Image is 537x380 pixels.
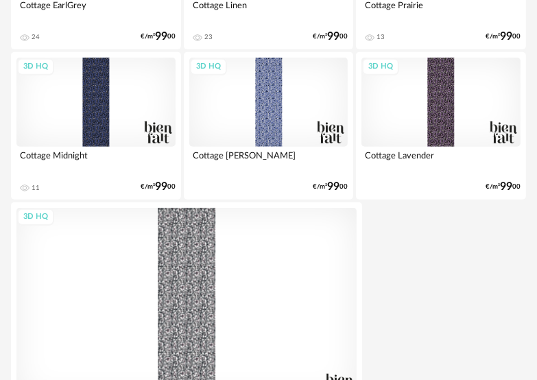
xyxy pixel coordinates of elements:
div: 24 [32,33,40,41]
div: €/m² 00 [486,32,521,41]
div: 3D HQ [17,209,54,226]
span: 99 [327,32,339,41]
div: Cottage [PERSON_NAME] [189,147,348,174]
div: 3D HQ [362,58,399,75]
span: 99 [155,32,167,41]
a: 3D HQ Cottage Midnight 11 €/m²9900 [11,52,181,200]
div: 13 [377,33,385,41]
div: Cottage Lavender [361,147,521,174]
span: 99 [155,182,167,191]
span: 99 [327,182,339,191]
div: Cottage Midnight [16,147,176,174]
div: 23 [204,33,213,41]
span: 99 [500,182,512,191]
div: €/m² 00 [313,182,348,191]
div: 11 [32,184,40,192]
div: 3D HQ [17,58,54,75]
div: €/m² 00 [141,32,176,41]
a: 3D HQ Cottage Lavender €/m²9900 [356,52,526,200]
a: 3D HQ Cottage [PERSON_NAME] €/m²9900 [184,52,354,200]
div: 3D HQ [190,58,227,75]
span: 99 [500,32,512,41]
div: €/m² 00 [486,182,521,191]
div: €/m² 00 [141,182,176,191]
div: €/m² 00 [313,32,348,41]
